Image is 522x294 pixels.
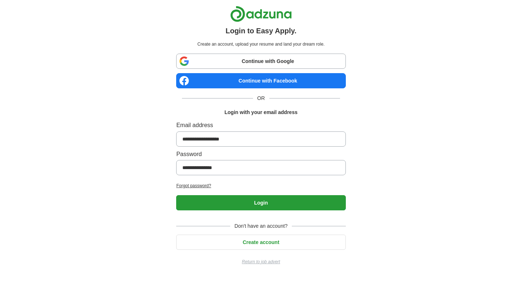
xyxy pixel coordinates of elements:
[176,121,345,130] label: Email address
[176,195,345,210] button: Login
[176,259,345,265] a: Return to job advert
[176,150,345,159] label: Password
[178,41,344,48] p: Create an account, upload your resume and land your dream role.
[253,94,269,102] span: OR
[176,235,345,250] button: Create account
[230,6,292,22] img: Adzuna logo
[230,222,292,230] span: Don't have an account?
[176,182,345,189] a: Forgot password?
[225,25,297,37] h1: Login to Easy Apply.
[176,73,345,88] a: Continue with Facebook
[176,239,345,245] a: Create account
[224,108,297,116] h1: Login with your email address
[176,54,345,69] a: Continue with Google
